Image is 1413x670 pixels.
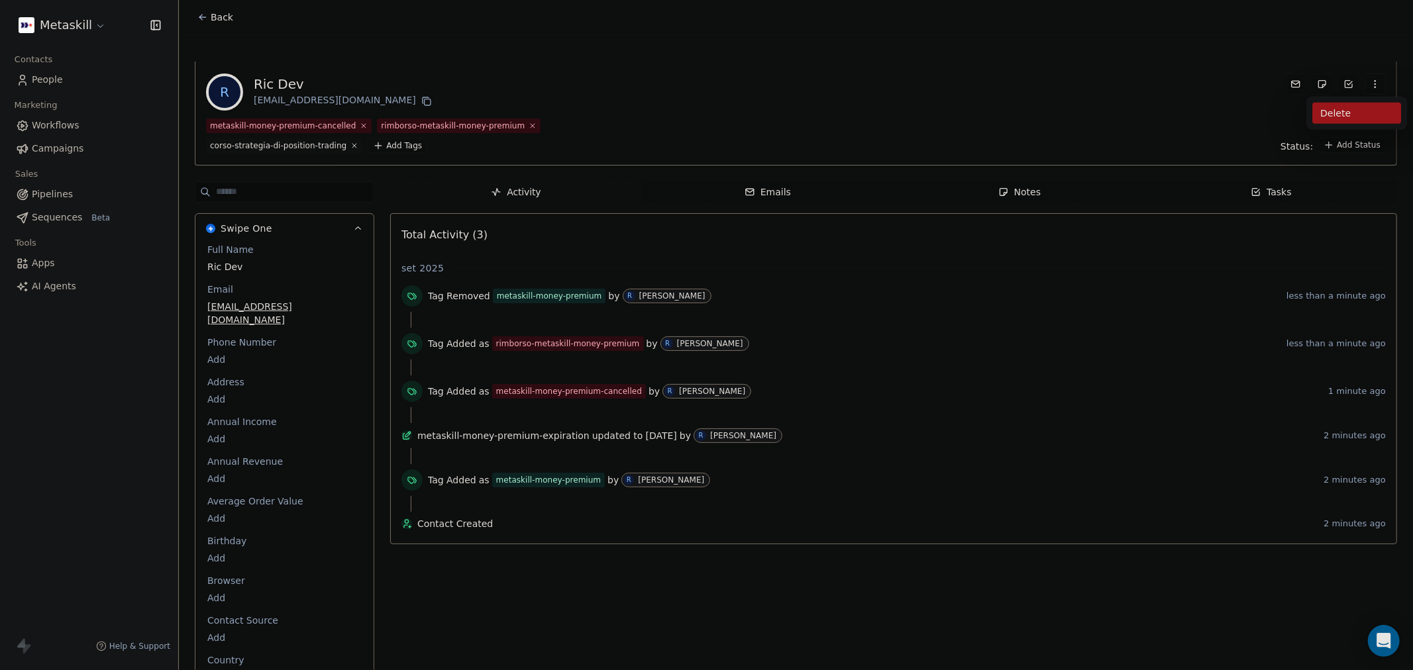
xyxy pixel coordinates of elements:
div: Tasks [1251,185,1292,199]
div: R [699,430,704,441]
div: metaskill-money-premium [497,290,602,302]
a: Pipelines [11,183,168,205]
span: updated to [592,429,643,442]
span: Marketing [9,95,63,115]
div: R [627,291,632,301]
span: by [680,429,691,442]
span: by [607,473,619,487]
span: Average Order Value [205,495,306,508]
div: Emails [745,185,791,199]
div: R [668,386,672,397]
span: [EMAIL_ADDRESS][DOMAIN_NAME] [207,300,362,326]
span: as [479,337,490,350]
span: Annual Revenue [205,455,286,468]
span: 1 minute ago [1328,386,1386,397]
span: Add [207,591,362,604]
span: Back [211,11,233,24]
span: [DATE] [646,429,677,442]
div: [EMAIL_ADDRESS][DOMAIN_NAME] [254,93,435,109]
img: Swipe One [206,224,215,233]
span: Tag Added [428,385,476,398]
div: [PERSON_NAME] [677,339,743,348]
span: Add [207,512,362,525]
span: Country [205,653,247,667]
span: 2 minutes ago [1324,475,1386,485]
span: Add [207,631,362,644]
span: Tools [9,233,42,253]
span: Help & Support [109,641,170,651]
span: Add [207,353,362,366]
button: Add Status [1318,137,1386,153]
a: Help & Support [96,641,170,651]
span: Contact Created [417,517,1318,530]
span: Contact Source [205,614,281,627]
span: as [479,385,490,398]
div: [PERSON_NAME] [679,387,745,396]
div: Notes [998,185,1041,199]
span: R [209,76,240,108]
span: Email [205,283,236,296]
div: R [665,338,670,349]
span: Annual Income [205,415,280,428]
span: Add [207,551,362,565]
div: Delete [1312,103,1401,124]
a: Apps [11,252,168,274]
span: Swipe One [221,222,272,235]
div: [PERSON_NAME] [639,291,706,301]
span: AI Agents [32,279,76,293]
span: Pipelines [32,187,73,201]
span: Contacts [9,50,58,70]
span: by [647,337,658,350]
span: Browser [205,574,248,587]
div: metaskill-money-premium [496,474,602,486]
span: less than a minute ago [1286,338,1386,349]
span: Sequences [32,211,82,224]
a: Workflows [11,115,168,136]
div: rimborso-metaskill-money-premium [381,120,525,132]
a: People [11,69,168,91]
span: Birthday [205,534,249,548]
span: Add [207,393,362,406]
div: [PERSON_NAME] [638,475,704,485]
span: Tag Added [428,473,476,487]
span: 2 minutes ago [1324,430,1386,441]
a: AI Agents [11,275,168,297]
span: by [608,289,619,303]
span: Campaigns [32,142,83,156]
a: SequencesBeta [11,207,168,228]
span: Tag Removed [428,289,490,303]
div: rimborso-metaskill-money-premium [496,338,640,350]
button: Metaskill [16,14,109,36]
div: Open Intercom Messenger [1368,625,1400,657]
span: Workflows [32,119,79,132]
a: Campaigns [11,138,168,160]
span: Beta [87,211,114,224]
button: Back [189,5,241,29]
span: Ric Dev [207,260,362,273]
span: less than a minute ago [1286,291,1386,301]
span: Total Activity (3) [401,228,488,241]
span: Metaskill [40,17,92,34]
span: Apps [32,256,55,270]
span: metaskill-money-premium-expiration [417,429,590,442]
span: set 2025 [401,262,444,275]
span: by [649,385,660,398]
img: AVATAR%20METASKILL%20-%20Colori%20Positivo.png [19,17,34,33]
div: metaskill-money-premium-cancelled [210,120,356,132]
span: 2 minutes ago [1324,518,1386,529]
div: corso-strategia-di-position-trading [210,140,346,152]
span: Phone Number [205,336,279,349]
div: Ric Dev [254,75,435,93]
span: Address [205,375,247,389]
button: Swipe OneSwipe One [195,214,374,243]
span: Tag Added [428,337,476,350]
span: as [479,473,490,487]
span: Sales [9,164,44,184]
div: [PERSON_NAME] [710,431,776,440]
button: Add Tags [368,138,427,153]
span: People [32,73,63,87]
div: metaskill-money-premium-cancelled [496,385,642,397]
span: Add [207,472,362,485]
span: Full Name [205,243,256,256]
div: R [627,475,631,485]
